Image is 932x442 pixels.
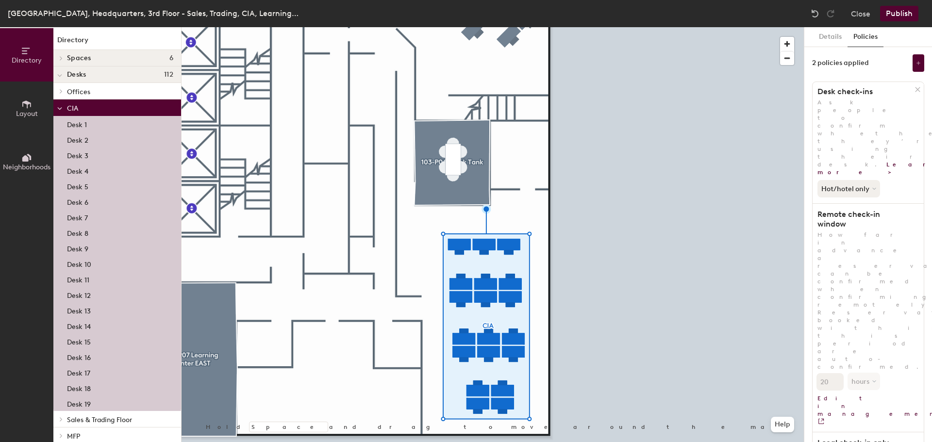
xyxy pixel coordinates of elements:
[817,180,880,197] button: Hot/hotel only
[812,59,869,67] div: 2 policies applied
[848,27,883,47] button: Policies
[67,211,88,222] p: Desk 7
[67,416,132,424] span: Sales & Trading Floor
[169,54,173,62] span: 6
[813,391,924,426] a: Edit in management
[3,163,50,171] span: Neighborhoods
[67,149,88,160] p: Desk 3
[880,6,918,21] button: Publish
[67,196,88,207] p: Desk 6
[67,180,88,191] p: Desk 5
[813,231,924,371] p: How far in advance a reservation can be confirmed when confirming remotely. Reservations booked w...
[67,104,78,113] span: CIA
[12,56,42,65] span: Directory
[67,242,88,253] p: Desk 9
[826,9,835,18] img: Redo
[67,320,91,331] p: Desk 14
[851,6,870,21] button: Close
[16,110,38,118] span: Layout
[67,133,88,145] p: Desk 2
[67,397,91,409] p: Desk 19
[813,87,915,97] h1: Desk check-ins
[67,432,80,441] span: MFP
[164,71,173,79] span: 112
[810,9,820,18] img: Undo
[67,71,86,79] span: Desks
[848,373,880,390] button: hours
[67,304,91,315] p: Desk 13
[67,289,91,300] p: Desk 12
[67,54,91,62] span: Spaces
[67,382,91,393] p: Desk 18
[813,210,915,229] h1: Remote check-in window
[67,366,90,377] p: Desk 17
[67,273,89,284] p: Desk 11
[771,417,794,432] button: Help
[53,35,181,50] h1: Directory
[67,351,91,362] p: Desk 16
[67,88,90,96] span: Offices
[8,7,299,19] div: [GEOGRAPHIC_DATA], Headquarters, 3rd Floor - Sales, Trading, CIA, Learning Center
[67,258,91,269] p: Desk 10
[67,164,88,176] p: Desk 4
[67,118,87,129] p: Desk 1
[813,27,848,47] button: Details
[67,227,88,238] p: Desk 8
[67,335,91,346] p: Desk 15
